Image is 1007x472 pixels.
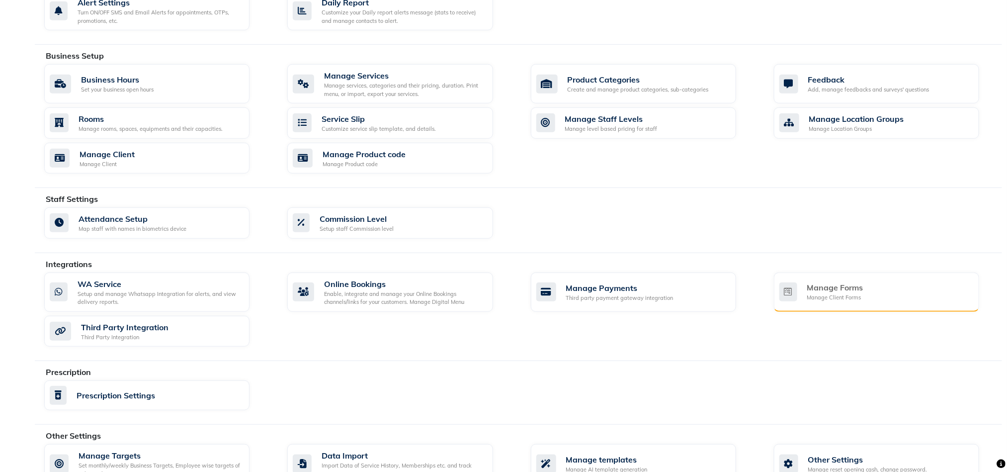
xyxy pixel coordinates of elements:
[287,207,515,239] a: Commission LevelSetup staff Commission level
[566,454,648,466] div: Manage templates
[566,282,673,294] div: Manage Payments
[808,454,927,466] div: Other Settings
[565,125,658,133] div: Manage level based pricing for staff
[78,278,242,290] div: WA Service
[44,143,272,174] a: Manage ClientManage Client
[44,64,272,103] a: Business HoursSet your business open hours
[323,148,406,160] div: Manage Product code
[287,143,515,174] a: Manage Product codeManage Product code
[78,8,242,25] div: Turn ON/OFF SMS and Email Alerts for appointments, OTPs, promotions, etc.
[808,86,929,94] div: Add, manage feedbacks and surveys' questions
[320,225,394,233] div: Setup staff Commission level
[77,389,155,401] div: Prescription Settings
[324,82,485,98] div: Manage services, categories and their pricing, duration. Print menu, or import, export your servi...
[79,450,242,462] div: Manage Targets
[565,113,658,125] div: Manage Staff Levels
[322,450,485,462] div: Data Import
[809,125,904,133] div: Manage Location Groups
[566,294,673,302] div: Third party payment gateway integration
[44,316,272,347] a: Third Party IntegrationThird Party Integration
[322,125,436,133] div: Customize service slip template, and details.
[531,273,759,312] a: Manage PaymentsThird party payment gateway integration
[774,107,1002,139] a: Manage Location GroupsManage Location Groups
[320,213,394,225] div: Commission Level
[81,86,154,94] div: Set your business open hours
[79,225,186,233] div: Map staff with names in biometrics device
[81,74,154,86] div: Business Hours
[807,282,863,293] div: Manage Forms
[81,333,168,342] div: Third Party Integration
[44,273,272,312] a: WA ServiceSetup and manage Whatsapp Integration for alerts, and view delivery reports.
[531,64,759,103] a: Product CategoriesCreate and manage product categories, sub-categories
[324,70,485,82] div: Manage Services
[287,273,515,312] a: Online BookingsEnable, integrate and manage your Online Bookings channels/links for your customer...
[774,64,1002,103] a: FeedbackAdd, manage feedbacks and surveys' questions
[323,160,406,169] div: Manage Product code
[324,290,485,306] div: Enable, integrate and manage your Online Bookings channels/links for your customers. Manage Digit...
[774,273,1002,312] a: Manage FormsManage Client Forms
[807,293,863,302] div: Manage Client Forms
[80,148,135,160] div: Manage Client
[808,74,929,86] div: Feedback
[81,321,168,333] div: Third Party Integration
[79,213,186,225] div: Attendance Setup
[79,125,223,133] div: Manage rooms, spaces, equipments and their capacities.
[324,278,485,290] div: Online Bookings
[44,380,272,410] a: Prescription Settings
[322,8,485,25] div: Customize your Daily report alerts message (stats to receive) and manage contacts to alert.
[809,113,904,125] div: Manage Location Groups
[80,160,135,169] div: Manage Client
[79,113,223,125] div: Rooms
[44,107,272,139] a: RoomsManage rooms, spaces, equipments and their capacities.
[287,64,515,103] a: Manage ServicesManage services, categories and their pricing, duration. Print menu, or import, ex...
[78,290,242,306] div: Setup and manage Whatsapp Integration for alerts, and view delivery reports.
[322,113,436,125] div: Service Slip
[287,107,515,139] a: Service SlipCustomize service slip template, and details.
[531,107,759,139] a: Manage Staff LevelsManage level based pricing for staff
[568,86,709,94] div: Create and manage product categories, sub-categories
[568,74,709,86] div: Product Categories
[44,207,272,239] a: Attendance SetupMap staff with names in biometrics device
